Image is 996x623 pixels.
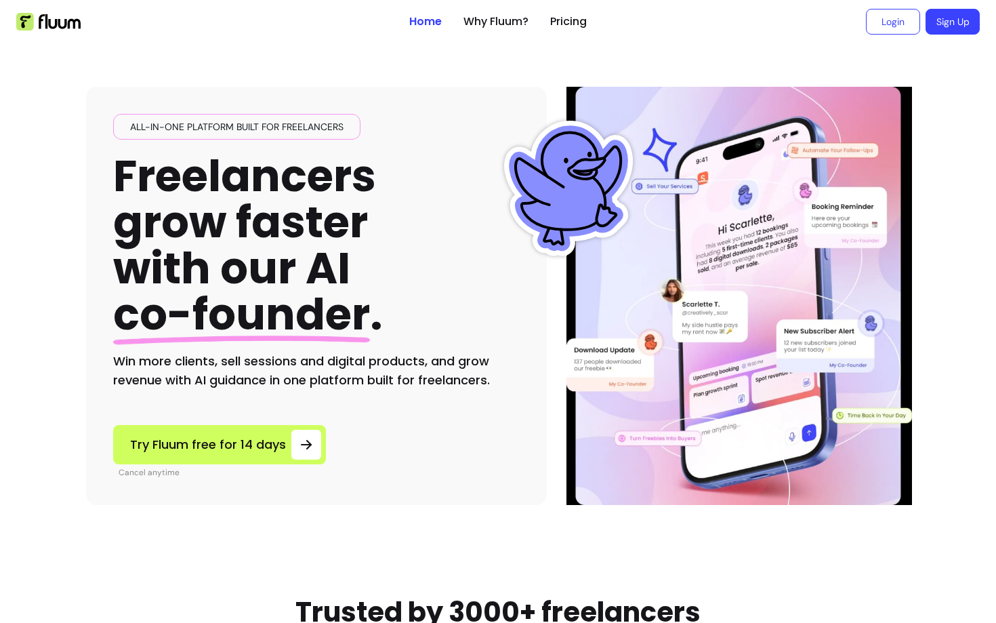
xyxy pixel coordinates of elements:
a: Home [409,14,442,30]
a: Why Fluum? [463,14,528,30]
img: Fluum Duck sticker [501,121,636,256]
span: Try Fluum free for 14 days [130,435,286,454]
a: Pricing [550,14,587,30]
a: Try Fluum free for 14 days [113,425,326,464]
span: All-in-one platform built for freelancers [125,120,349,134]
h2: Win more clients, sell sessions and digital products, and grow revenue with AI guidance in one pl... [113,352,520,390]
a: Sign Up [926,9,980,35]
a: Login [866,9,920,35]
span: co-founder [113,284,370,344]
h1: Freelancers grow faster with our AI . [113,153,383,338]
img: Fluum Logo [16,13,81,31]
img: Illustration of Fluum AI Co-Founder on a smartphone, showing solo business performance insights s... [568,87,910,505]
p: Cancel anytime [119,467,326,478]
